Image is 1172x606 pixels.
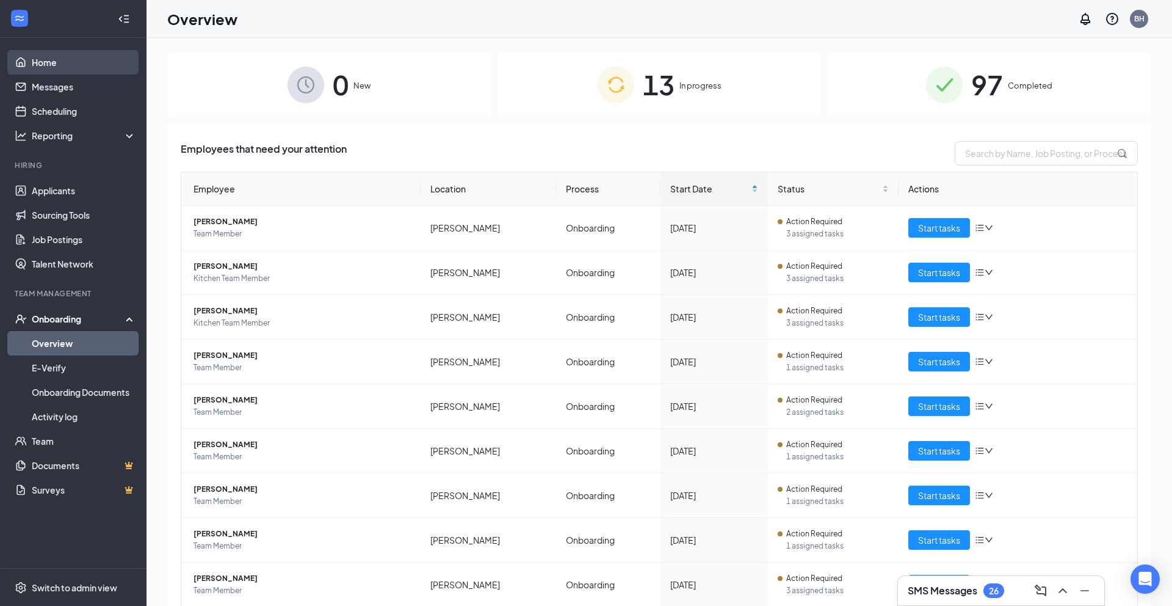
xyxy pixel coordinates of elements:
button: ChevronUp [1053,581,1073,601]
a: Talent Network [32,252,136,276]
td: [PERSON_NAME] [421,518,556,563]
td: [PERSON_NAME] [421,340,556,384]
span: Team Member [194,451,411,463]
td: Onboarding [556,473,660,518]
span: 3 assigned tasks [786,272,888,285]
svg: WorkstreamLogo [13,12,26,24]
div: [DATE] [670,578,759,591]
button: Start tasks [908,307,970,327]
a: E-Verify [32,356,136,380]
td: [PERSON_NAME] [421,250,556,295]
span: 1 assigned tasks [786,495,888,508]
td: [PERSON_NAME] [421,206,556,250]
h3: SMS Messages [908,584,977,597]
span: bars [975,268,985,277]
span: 97 [971,64,1003,106]
span: Action Required [786,216,842,228]
div: Team Management [15,288,134,299]
a: Onboarding Documents [32,380,136,404]
a: Overview [32,331,136,356]
div: [DATE] [670,266,759,279]
div: [DATE] [670,489,759,502]
span: bars [975,401,985,411]
div: [DATE] [670,444,759,458]
h1: Overview [167,9,237,29]
a: Activity log [32,404,136,429]
span: down [985,224,993,232]
span: 3 assigned tasks [786,585,888,597]
div: Switch to admin view [32,582,117,594]
span: Kitchen Team Member [194,272,411,285]
button: Start tasks [908,218,970,238]
button: Start tasks [908,263,970,282]
span: Status [778,182,879,195]
div: 26 [989,586,999,596]
th: Process [556,172,660,206]
button: ComposeMessage [1031,581,1051,601]
span: New [353,79,371,92]
span: Team Member [194,362,411,374]
button: Start tasks [908,352,970,371]
td: Onboarding [556,340,660,384]
span: Action Required [786,439,842,451]
div: [DATE] [670,310,759,324]
span: bars [975,357,985,367]
span: [PERSON_NAME] [194,572,411,585]
button: Start tasks [908,530,970,550]
span: bars [975,223,985,233]
svg: QuestionInfo [1105,12,1120,26]
span: down [985,447,993,455]
span: Start tasks [918,400,960,413]
div: Open Intercom Messenger [1130,564,1160,594]
span: [PERSON_NAME] [194,216,411,228]
th: Employee [181,172,421,206]
span: 0 [333,64,349,106]
svg: Minimize [1077,583,1092,598]
td: Onboarding [556,429,660,473]
span: Team Member [194,585,411,597]
span: [PERSON_NAME] [194,483,411,495]
svg: ChevronUp [1055,583,1070,598]
span: Start tasks [918,355,960,368]
svg: UserCheck [15,313,27,325]
th: Status [768,172,898,206]
svg: ComposeMessage [1033,583,1048,598]
a: Team [32,429,136,453]
span: down [985,402,993,411]
span: bars [975,312,985,322]
span: down [985,491,993,500]
div: Reporting [32,130,137,142]
span: Start tasks [918,444,960,458]
span: 3 assigned tasks [786,317,888,329]
td: Onboarding [556,250,660,295]
a: Home [32,50,136,75]
a: Job Postings [32,227,136,252]
a: Scheduling [32,99,136,123]
span: [PERSON_NAME] [194,305,411,317]
button: Start tasks [908,441,970,461]
span: 1 assigned tasks [786,540,888,552]
th: Actions [899,172,1138,206]
span: [PERSON_NAME] [194,349,411,362]
td: [PERSON_NAME] [421,384,556,429]
span: Start tasks [918,221,960,235]
span: Action Required [786,260,842,272]
td: [PERSON_NAME] [421,473,556,518]
span: 13 [643,64,675,106]
span: Action Required [786,528,842,540]
input: Search by Name, Job Posting, or Process [955,141,1138,166]
td: Onboarding [556,206,660,250]
td: [PERSON_NAME] [421,295,556,340]
a: DocumentsCrown [32,453,136,478]
span: 1 assigned tasks [786,362,888,374]
span: Start tasks [918,533,960,547]
div: Hiring [15,160,134,170]
div: [DATE] [670,533,759,547]
span: down [985,536,993,544]
div: BH [1134,13,1145,24]
div: Onboarding [32,313,126,325]
span: Team Member [194,406,411,418]
span: Action Required [786,483,842,495]
div: [DATE] [670,355,759,368]
span: Action Required [786,572,842,585]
